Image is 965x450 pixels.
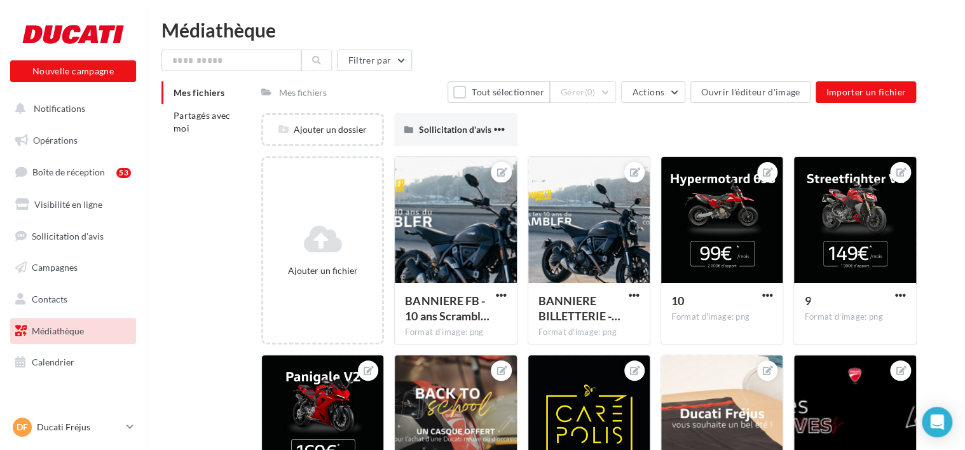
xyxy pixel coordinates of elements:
[161,20,950,39] div: Médiathèque
[538,294,620,323] span: BANNIERE BILLETTERIE - 10 ans Scrambler
[174,87,224,98] span: Mes fichiers
[32,167,105,177] span: Boîte de réception
[804,311,905,323] div: Format d'image: png
[10,60,136,82] button: Nouvelle campagne
[174,110,231,133] span: Partagés avec moi
[32,230,104,241] span: Sollicitation d'avis
[448,81,549,103] button: Tout sélectionner
[32,325,84,336] span: Médiathèque
[418,124,491,135] span: Sollicitation d'avis
[8,223,139,250] a: Sollicitation d'avis
[405,294,489,323] span: BANNIERE FB - 10 ans Scrambler
[279,86,327,99] div: Mes fichiers
[8,191,139,218] a: Visibilité en ligne
[8,349,139,376] a: Calendrier
[8,318,139,344] a: Médiathèque
[550,81,617,103] button: Gérer(0)
[8,127,139,154] a: Opérations
[816,81,916,103] button: Importer un fichier
[8,286,139,313] a: Contacts
[632,86,664,97] span: Actions
[10,415,136,439] a: DF Ducati Fréjus
[8,254,139,281] a: Campagnes
[32,294,67,304] span: Contacts
[17,421,28,433] span: DF
[268,264,377,277] div: Ajouter un fichier
[8,95,133,122] button: Notifications
[804,294,811,308] span: 9
[116,168,131,178] div: 53
[337,50,412,71] button: Filtrer par
[671,294,684,308] span: 10
[405,327,506,338] div: Format d'image: png
[263,123,382,136] div: Ajouter un dossier
[621,81,685,103] button: Actions
[922,407,952,437] div: Open Intercom Messenger
[37,421,121,433] p: Ducati Fréjus
[538,327,640,338] div: Format d'image: png
[34,199,102,210] span: Visibilité en ligne
[32,262,78,273] span: Campagnes
[671,311,772,323] div: Format d'image: png
[33,135,78,146] span: Opérations
[32,357,74,367] span: Calendrier
[826,86,906,97] span: Importer un fichier
[585,87,596,97] span: (0)
[690,81,811,103] button: Ouvrir l'éditeur d'image
[34,103,85,114] span: Notifications
[8,158,139,186] a: Boîte de réception53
